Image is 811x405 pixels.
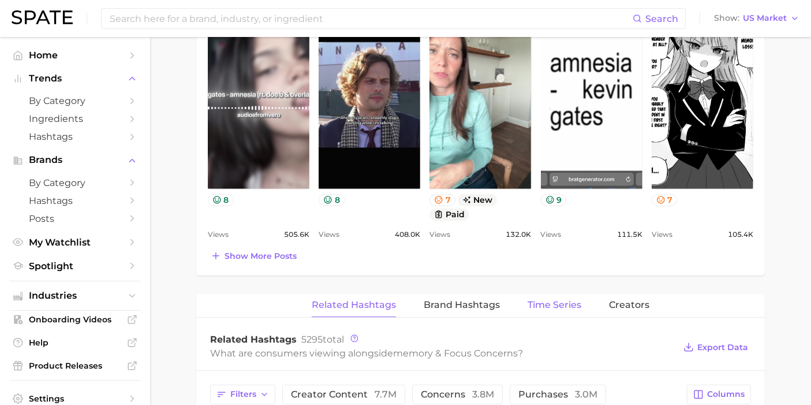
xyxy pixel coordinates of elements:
[518,390,597,399] span: purchases
[652,194,678,206] button: 7
[210,385,275,404] button: Filters
[707,389,745,399] span: Columns
[29,361,121,371] span: Product Releases
[29,213,121,224] span: Posts
[29,113,121,124] span: Ingredients
[393,348,518,359] span: memory & focus concerns
[429,228,450,241] span: Views
[29,195,121,206] span: Hashtags
[29,337,121,348] span: Help
[429,209,469,221] button: paid
[208,228,229,241] span: Views
[29,73,121,84] span: Trends
[697,343,748,352] span: Export Data
[9,46,141,64] a: Home
[208,248,300,264] button: Show more posts
[687,385,751,404] button: Columns
[9,92,141,110] a: by Category
[9,110,141,128] a: Ingredients
[291,390,397,399] span: creator content
[421,390,494,399] span: concerns
[9,233,141,251] a: My Watchlist
[609,300,649,310] span: Creators
[12,10,73,24] img: SPATE
[301,334,344,345] span: total
[9,334,141,351] a: Help
[714,15,739,21] span: Show
[506,228,532,241] span: 132.0k
[652,228,672,241] span: Views
[319,194,345,206] button: 8
[711,11,802,26] button: ShowUS Market
[429,194,455,206] button: 7
[645,13,678,24] span: Search
[9,210,141,228] a: Posts
[319,228,339,241] span: Views
[208,194,234,206] button: 8
[9,257,141,275] a: Spotlight
[29,237,121,248] span: My Watchlist
[29,131,121,142] span: Hashtags
[575,389,597,400] span: 3.0m
[29,177,121,188] span: by Category
[29,50,121,61] span: Home
[230,389,256,399] span: Filters
[743,15,787,21] span: US Market
[9,192,141,210] a: Hashtags
[109,9,633,28] input: Search here for a brand, industry, or ingredient
[210,345,675,361] div: What are consumers viewing alongside ?
[29,155,121,165] span: Brands
[9,128,141,146] a: Hashtags
[225,251,297,261] span: Show more posts
[29,291,121,301] span: Industries
[9,174,141,192] a: by Category
[458,194,498,206] span: new
[210,334,297,345] span: Related Hashtags
[312,300,396,310] span: Related Hashtags
[375,389,397,400] span: 7.7m
[9,357,141,374] a: Product Releases
[29,393,121,404] span: Settings
[541,194,567,206] button: 9
[29,314,121,325] span: Onboarding Videos
[541,228,562,241] span: Views
[528,300,581,310] span: Time Series
[284,228,309,241] span: 505.6k
[395,228,420,241] span: 408.0k
[472,389,494,400] span: 3.8m
[29,261,121,272] span: Spotlight
[9,311,141,328] a: Onboarding Videos
[681,339,751,355] button: Export Data
[301,334,323,345] span: 5295
[617,228,642,241] span: 111.5k
[9,151,141,169] button: Brands
[29,95,121,106] span: by Category
[424,300,500,310] span: Brand Hashtags
[9,287,141,304] button: Industries
[9,70,141,87] button: Trends
[728,228,753,241] span: 105.4k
